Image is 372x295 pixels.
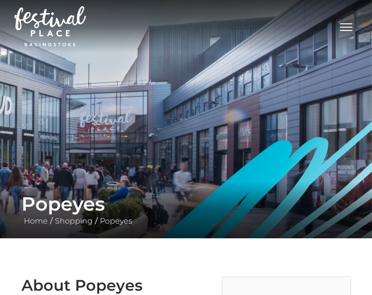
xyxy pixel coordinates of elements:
[334,19,358,33] button: Toggle navigation
[97,216,135,225] a: Popeyes
[21,216,50,225] a: Home
[14,6,86,46] img: Festival Place Logo
[21,193,351,215] h1: Popeyes
[14,193,358,227] div: / /
[53,216,95,225] a: Shopping
[21,276,208,295] h2: About Popeyes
